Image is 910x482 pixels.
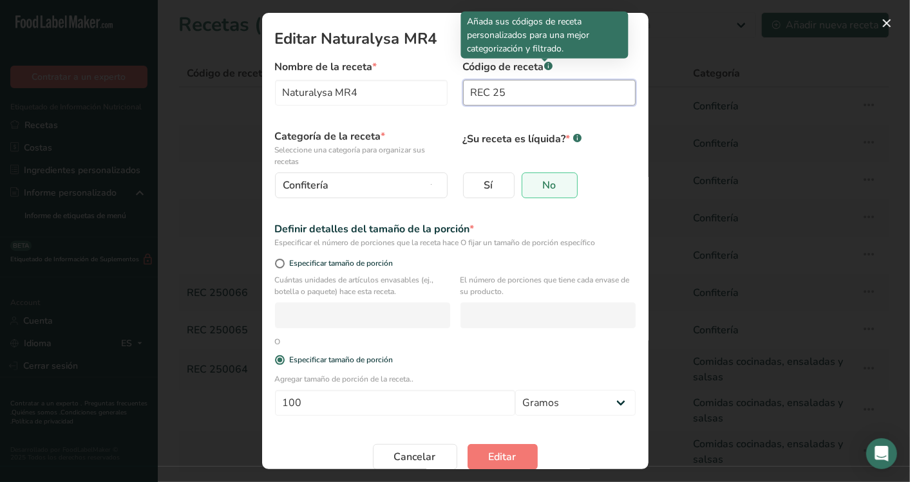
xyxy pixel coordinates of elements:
input: Escriba el nombre de su receta aquí [275,80,448,106]
p: Cuántas unidades de artículos envasables (ej., botella o paquete) hace esta receta. [275,274,450,297]
h1: Editar Naturalysa MR4 [275,31,636,46]
span: Cancelar [394,449,436,465]
button: Confitería [275,172,448,198]
button: Cancelar [373,444,457,470]
input: Escriba eu código de la receta aquí [463,80,636,106]
label: Nombre de la receta [275,59,448,75]
div: O [267,336,289,348]
span: Editar [489,449,517,465]
p: Agregar tamaño de porción de la receta.. [275,373,636,385]
div: Open Intercom Messenger [866,438,897,469]
span: Sí [484,179,493,192]
span: Confitería [283,178,329,193]
div: Especificar tamaño de porción [290,355,393,365]
p: Añada sus códigos de receta personalizados para una mejor categorización y filtrado. [468,15,622,55]
input: Escribe aquí el tamaño de la porción [275,390,515,416]
label: Categoría de la receta [275,129,448,167]
button: Editar [468,444,538,470]
span: Especificar tamaño de porción [285,259,393,268]
label: Código de receta [463,59,636,75]
p: ¿Su receta es líquida? [463,129,636,147]
p: Seleccione una categoría para organizar sus recetas [275,144,448,167]
div: Especificar el número de porciones que la receta hace O fijar un tamaño de porción específico [275,237,636,248]
div: Definir detalles del tamaño de la porción [275,221,636,237]
p: El número de porciones que tiene cada envase de su producto. [460,274,636,297]
span: No [543,179,556,192]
